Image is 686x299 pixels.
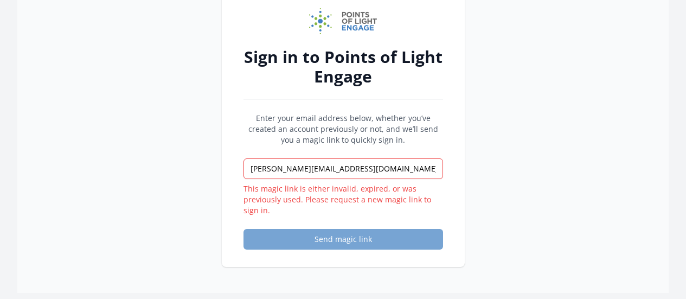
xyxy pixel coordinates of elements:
[243,183,443,216] p: This magic link is either invalid, expired, or was previously used. Please request a new magic li...
[243,113,443,145] p: Enter your email address below, whether you’ve created an account previously or not, and we’ll se...
[243,229,443,250] button: Send magic link
[243,158,443,179] input: Email address
[309,8,377,34] img: Points of Light Engage logo
[243,47,443,86] h2: Sign in to Points of Light Engage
